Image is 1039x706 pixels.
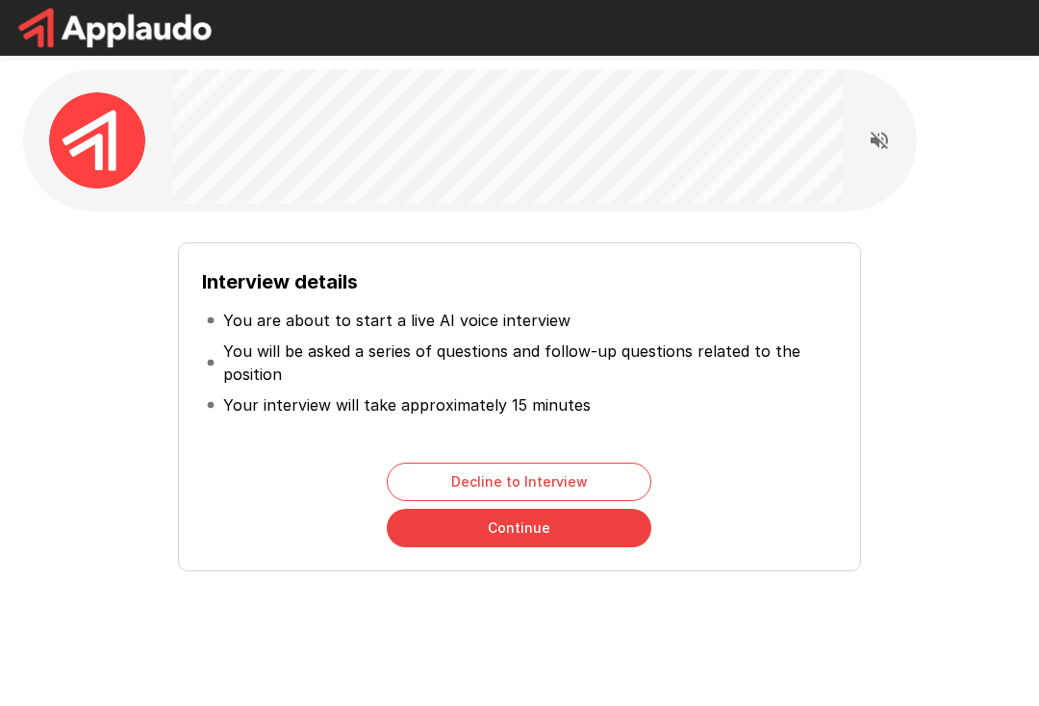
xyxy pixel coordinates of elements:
[223,393,591,416] p: Your interview will take approximately 15 minutes
[49,92,145,189] img: applaudo_avatar.png
[860,121,899,160] button: Read questions aloud
[223,309,570,332] p: You are about to start a live AI voice interview
[202,270,358,293] b: Interview details
[223,340,833,386] p: You will be asked a series of questions and follow-up questions related to the position
[387,463,651,501] button: Decline to Interview
[387,509,651,547] button: Continue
